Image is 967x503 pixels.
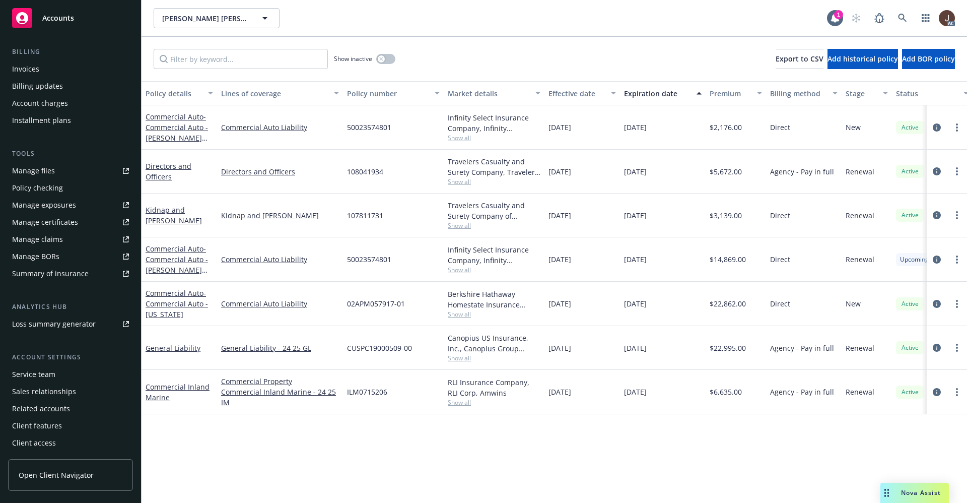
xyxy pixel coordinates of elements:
[939,10,955,26] img: photo
[951,386,963,398] a: more
[900,167,920,176] span: Active
[544,81,620,105] button: Effective date
[931,165,943,177] a: circleInformation
[766,81,842,105] button: Billing method
[710,88,751,99] div: Premium
[710,166,742,177] span: $5,672.00
[827,49,898,69] button: Add historical policy
[347,387,387,397] span: ILM0715206
[444,81,544,105] button: Market details
[146,244,208,285] a: Commercial Auto
[770,343,834,353] span: Agency - Pay in full
[8,401,133,417] a: Related accounts
[217,81,343,105] button: Lines of coverage
[931,209,943,221] a: circleInformation
[869,8,889,28] a: Report a Bug
[8,384,133,400] a: Sales relationships
[624,166,647,177] span: [DATE]
[846,88,877,99] div: Stage
[12,266,89,282] div: Summary of insurance
[221,254,339,265] a: Commercial Auto Liability
[834,10,843,19] div: 1
[12,316,96,332] div: Loss summary generator
[12,61,39,77] div: Invoices
[900,388,920,397] span: Active
[221,166,339,177] a: Directors and Officers
[880,483,949,503] button: Nova Assist
[548,387,571,397] span: [DATE]
[624,298,647,309] span: [DATE]
[770,88,826,99] div: Billing method
[12,435,56,451] div: Client access
[146,382,210,402] a: Commercial Inland Marine
[42,14,74,22] span: Accounts
[951,298,963,310] a: more
[8,316,133,332] a: Loss summary generator
[846,210,874,221] span: Renewal
[770,298,790,309] span: Direct
[931,386,943,398] a: circleInformation
[8,61,133,77] a: Invoices
[448,200,540,221] div: Travelers Casualty and Surety Company of America, Travelers Insurance
[931,342,943,354] a: circleInformation
[770,210,790,221] span: Direct
[221,298,339,309] a: Commercial Auto Liability
[146,161,191,181] a: Directors and Officers
[448,377,540,398] div: RLI Insurance Company, RLI Corp, Amwins
[8,47,133,57] div: Billing
[931,121,943,134] a: circleInformation
[548,122,571,133] span: [DATE]
[548,254,571,265] span: [DATE]
[901,488,941,497] span: Nova Assist
[154,49,328,69] input: Filter by keyword...
[900,123,920,132] span: Active
[12,163,55,179] div: Manage files
[448,266,540,274] span: Show all
[8,163,133,179] a: Manage files
[12,214,78,230] div: Manage certificates
[146,88,202,99] div: Policy details
[770,254,790,265] span: Direct
[8,352,133,362] div: Account settings
[221,376,339,387] a: Commercial Property
[916,8,936,28] a: Switch app
[846,387,874,397] span: Renewal
[8,78,133,94] a: Billing updates
[221,387,339,408] a: Commercial Inland Marine - 24 25 IM
[12,78,63,94] div: Billing updates
[951,209,963,221] a: more
[146,288,208,319] span: - Commercial Auto - [US_STATE]
[776,54,823,64] span: Export to CSV
[448,333,540,354] div: Canopius US Insurance, Inc., Canopius Group Limited, Amwins
[624,387,647,397] span: [DATE]
[448,177,540,186] span: Show all
[8,231,133,247] a: Manage claims
[951,254,963,266] a: more
[846,122,861,133] span: New
[710,254,746,265] span: $14,869.00
[146,288,208,319] a: Commercial Auto
[710,122,742,133] span: $2,176.00
[12,248,59,265] div: Manage BORs
[12,180,63,196] div: Policy checking
[343,81,444,105] button: Policy number
[620,81,706,105] button: Expiration date
[448,221,540,230] span: Show all
[931,298,943,310] a: circleInformation
[770,387,834,397] span: Agency - Pay in full
[900,343,920,352] span: Active
[347,343,412,353] span: CUSPC19000509-00
[347,122,391,133] span: 50023574801
[154,8,280,28] button: [PERSON_NAME] [PERSON_NAME] & Associates, Inc.
[146,112,208,153] a: Commercial Auto
[347,88,429,99] div: Policy number
[221,343,339,353] a: General Liability - 24 25 GL
[8,266,133,282] a: Summary of insurance
[221,122,339,133] a: Commercial Auto Liability
[548,298,571,309] span: [DATE]
[902,54,955,64] span: Add BOR policy
[8,197,133,213] span: Manage exposures
[896,88,957,99] div: Status
[880,483,893,503] div: Drag to move
[448,134,540,142] span: Show all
